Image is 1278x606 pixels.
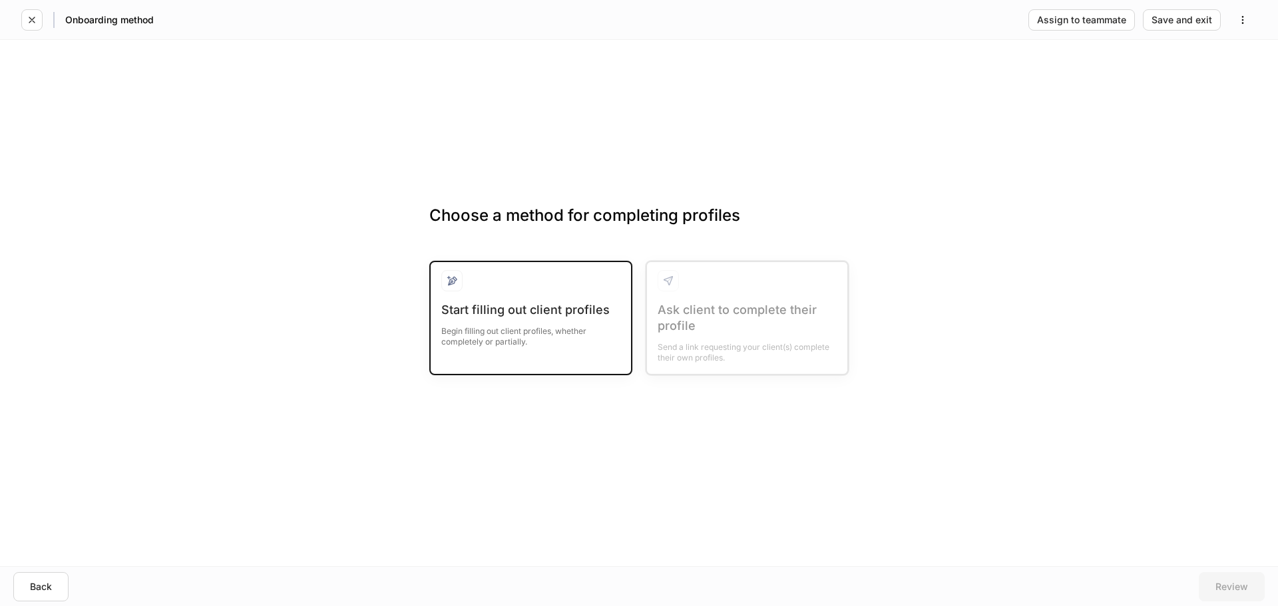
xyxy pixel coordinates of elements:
[65,13,154,27] h5: Onboarding method
[1152,15,1212,25] div: Save and exit
[1037,15,1126,25] div: Assign to teammate
[429,205,849,247] h3: Choose a method for completing profiles
[30,582,52,591] div: Back
[1143,9,1221,31] button: Save and exit
[441,318,620,347] div: Begin filling out client profiles, whether completely or partially.
[441,302,620,318] div: Start filling out client profiles
[13,572,69,601] button: Back
[1028,9,1135,31] button: Assign to teammate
